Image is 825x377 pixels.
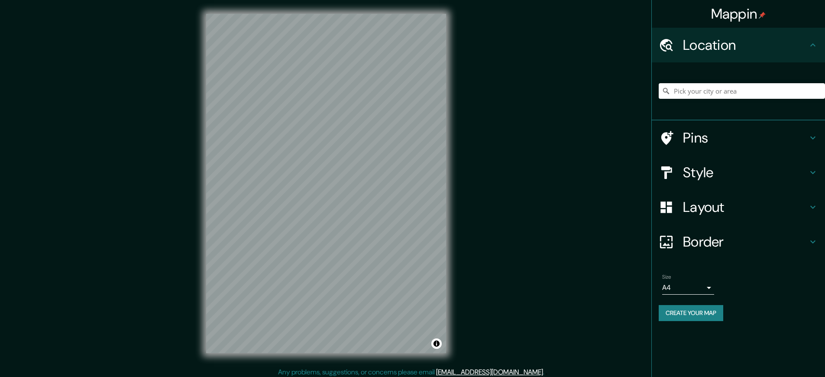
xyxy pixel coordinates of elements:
div: Pins [652,120,825,155]
iframe: Help widget launcher [748,343,815,367]
h4: Layout [683,198,808,216]
canvas: Map [206,14,446,353]
button: Toggle attribution [431,338,442,349]
h4: Border [683,233,808,250]
label: Size [662,273,671,281]
input: Pick your city or area [659,83,825,99]
div: Border [652,224,825,259]
div: A4 [662,281,714,295]
h4: Location [683,36,808,54]
img: pin-icon.png [759,12,766,19]
div: Style [652,155,825,190]
a: [EMAIL_ADDRESS][DOMAIN_NAME] [436,367,543,377]
h4: Mappin [711,5,766,23]
h4: Style [683,164,808,181]
div: Location [652,28,825,62]
div: Layout [652,190,825,224]
h4: Pins [683,129,808,146]
button: Create your map [659,305,723,321]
